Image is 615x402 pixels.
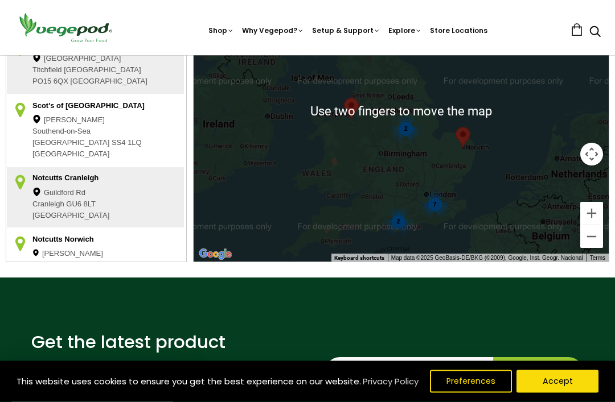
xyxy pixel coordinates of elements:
[580,226,603,248] button: Zoom out
[430,26,487,35] a: Store Locations
[71,77,147,88] span: [GEOGRAPHIC_DATA]
[32,235,151,246] div: Notcutts Norwich
[420,189,450,219] div: 7
[32,173,151,185] div: Notcutts Cranleigh
[312,26,380,35] a: Setup & Support
[196,247,234,262] img: Google
[32,249,151,271] div: [PERSON_NAME][GEOGRAPHIC_DATA]
[493,358,584,388] input: Subscribe
[580,202,603,225] button: Zoom in
[112,138,142,150] span: SS4 1LQ
[64,65,141,77] span: [GEOGRAPHIC_DATA]
[580,143,603,166] button: Map camera controls
[17,375,361,387] span: This website uses cookies to ensure you get the best experience on our website.
[383,207,413,237] div: 2
[32,200,64,211] span: Cranleigh
[32,188,151,200] div: Guildford Rd
[14,11,117,44] img: Vegepod
[325,358,493,388] input: Enter your e-mail
[32,101,151,113] div: Scot's of [GEOGRAPHIC_DATA]
[32,115,151,127] div: [PERSON_NAME]
[516,370,598,393] button: Accept
[32,138,109,150] span: [GEOGRAPHIC_DATA]
[361,371,420,392] a: Privacy Policy (opens in a new tab)
[334,255,384,263] button: Keyboard shortcuts
[32,54,151,65] div: [GEOGRAPHIC_DATA]
[32,211,109,222] span: [GEOGRAPHIC_DATA]
[242,26,304,35] a: Why Vegepod?
[391,255,583,262] span: Map data ©2025 GeoBasis-DE/BKG (©2009), Google, Inst. Geogr. Nacional
[66,200,96,211] span: GU6 8LT
[32,150,109,161] span: [GEOGRAPHIC_DATA]
[590,255,605,262] a: Terms (opens in new tab)
[208,26,234,35] a: Shop
[388,26,422,35] a: Explore
[391,114,421,144] div: 2
[430,370,512,393] button: Preferences
[32,127,91,138] span: Southend-on-Sea
[196,247,234,262] a: Open this area in Google Maps (opens a new window)
[32,77,68,88] span: PO15 6QX
[589,27,601,39] a: Search
[32,65,62,77] span: Titchfield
